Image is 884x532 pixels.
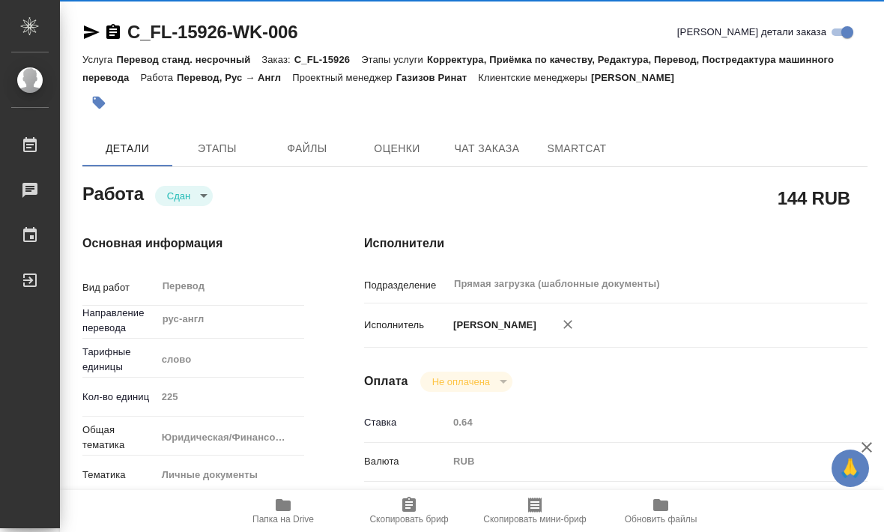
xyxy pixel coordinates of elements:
[157,386,304,408] input: Пустое поле
[369,514,448,525] span: Скопировать бриф
[364,278,448,293] p: Подразделение
[292,72,396,83] p: Проектный менеджер
[361,54,427,65] p: Этапы услуги
[832,450,869,487] button: 🙏
[82,280,157,295] p: Вид работ
[82,390,157,405] p: Кол-во единиц
[157,462,304,488] div: Личные документы
[778,185,850,211] h2: 144 RUB
[346,490,472,532] button: Скопировать бриф
[677,25,826,40] span: [PERSON_NAME] детали заказа
[82,306,157,336] p: Направление перевода
[82,54,834,83] p: Корректура, Приёмка по качеству, Редактура, Перевод, Постредактура машинного перевода
[838,453,863,484] span: 🙏
[82,235,304,253] h4: Основная информация
[181,139,253,158] span: Этапы
[157,425,304,450] div: Юридическая/Финансовая
[396,72,479,83] p: Газизов Ринат
[361,139,433,158] span: Оценки
[82,345,157,375] p: Тарифные единицы
[82,23,100,41] button: Скопировать ссылку для ЯМессенджера
[472,490,598,532] button: Скопировать мини-бриф
[127,22,297,42] a: C_FL-15926-WK-006
[140,72,177,83] p: Работа
[448,318,536,333] p: [PERSON_NAME]
[551,308,584,341] button: Удалить исполнителя
[220,490,346,532] button: Папка на Drive
[82,468,157,483] p: Тематика
[82,423,157,453] p: Общая тематика
[428,375,494,388] button: Не оплачена
[451,139,523,158] span: Чат заказа
[294,54,361,65] p: C_FL-15926
[177,72,292,83] p: Перевод, Рус → Англ
[155,186,213,206] div: Сдан
[448,449,826,474] div: RUB
[420,372,512,392] div: Сдан
[82,54,116,65] p: Услуга
[591,72,685,83] p: [PERSON_NAME]
[625,514,697,525] span: Обновить файлы
[157,347,304,372] div: слово
[364,415,448,430] p: Ставка
[448,411,826,433] input: Пустое поле
[364,454,448,469] p: Валюта
[261,54,294,65] p: Заказ:
[252,514,314,525] span: Папка на Drive
[483,514,586,525] span: Скопировать мини-бриф
[91,139,163,158] span: Детали
[541,139,613,158] span: SmartCat
[271,139,343,158] span: Файлы
[598,490,724,532] button: Обновить файлы
[104,23,122,41] button: Скопировать ссылку
[82,86,115,119] button: Добавить тэг
[364,235,868,253] h4: Исполнители
[478,72,591,83] p: Клиентские менеджеры
[364,318,448,333] p: Исполнитель
[82,179,144,206] h2: Работа
[364,372,408,390] h4: Оплата
[163,190,195,202] button: Сдан
[116,54,261,65] p: Перевод станд. несрочный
